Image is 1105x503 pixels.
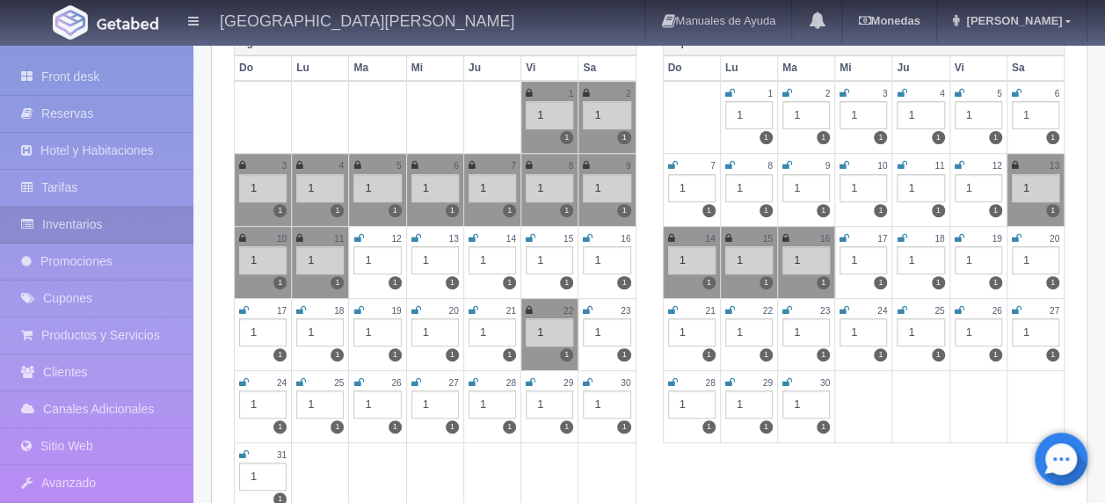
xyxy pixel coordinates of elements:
[446,348,459,361] label: 1
[840,174,887,202] div: 1
[296,390,344,419] div: 1
[277,450,287,460] small: 31
[469,174,516,202] div: 1
[767,89,773,98] small: 1
[296,318,344,346] div: 1
[569,161,574,171] small: 8
[874,348,887,361] label: 1
[526,390,573,419] div: 1
[705,378,715,388] small: 28
[702,348,716,361] label: 1
[503,276,516,289] label: 1
[220,9,514,31] h4: [GEOGRAPHIC_DATA][PERSON_NAME]
[989,348,1002,361] label: 1
[503,420,516,434] label: 1
[331,348,344,361] label: 1
[506,378,516,388] small: 28
[955,174,1002,202] div: 1
[932,348,945,361] label: 1
[446,420,459,434] label: 1
[760,348,773,361] label: 1
[763,306,773,316] small: 22
[820,378,830,388] small: 30
[1012,318,1059,346] div: 1
[391,378,401,388] small: 26
[583,390,630,419] div: 1
[503,204,516,217] label: 1
[702,420,716,434] label: 1
[239,390,287,419] div: 1
[782,318,830,346] div: 1
[992,234,1001,244] small: 19
[469,390,516,419] div: 1
[526,101,573,129] div: 1
[578,55,636,81] th: Sa
[617,276,630,289] label: 1
[858,14,920,27] b: Monedas
[353,318,401,346] div: 1
[626,89,631,98] small: 2
[389,420,402,434] label: 1
[782,246,830,274] div: 1
[825,161,830,171] small: 9
[725,390,773,419] div: 1
[932,131,945,144] label: 1
[897,246,944,274] div: 1
[1012,101,1059,129] div: 1
[777,55,834,81] th: Ma
[396,161,402,171] small: 5
[874,204,887,217] label: 1
[389,276,402,289] label: 1
[874,131,887,144] label: 1
[817,276,830,289] label: 1
[763,378,773,388] small: 29
[503,348,516,361] label: 1
[1050,306,1059,316] small: 27
[511,161,516,171] small: 7
[710,161,716,171] small: 7
[331,276,344,289] label: 1
[617,204,630,217] label: 1
[469,318,516,346] div: 1
[563,378,573,388] small: 29
[296,174,344,202] div: 1
[506,306,516,316] small: 21
[989,131,1002,144] label: 1
[817,420,830,434] label: 1
[448,234,458,244] small: 13
[391,306,401,316] small: 19
[411,174,459,202] div: 1
[877,306,887,316] small: 24
[411,246,459,274] div: 1
[760,131,773,144] label: 1
[767,161,773,171] small: 8
[273,204,287,217] label: 1
[820,306,830,316] small: 23
[617,131,630,144] label: 1
[1050,161,1059,171] small: 13
[448,378,458,388] small: 27
[934,306,944,316] small: 25
[563,234,573,244] small: 15
[702,276,716,289] label: 1
[353,246,401,274] div: 1
[617,420,630,434] label: 1
[992,161,1001,171] small: 12
[239,463,287,491] div: 1
[563,306,573,316] small: 22
[560,131,573,144] label: 1
[840,318,887,346] div: 1
[339,161,345,171] small: 4
[349,55,406,81] th: Ma
[817,204,830,217] label: 1
[406,55,463,81] th: Mi
[560,348,573,361] label: 1
[411,390,459,419] div: 1
[334,306,344,316] small: 18
[932,204,945,217] label: 1
[277,234,287,244] small: 10
[97,17,158,30] img: Getabed
[725,101,773,129] div: 1
[621,234,630,244] small: 16
[763,234,773,244] small: 15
